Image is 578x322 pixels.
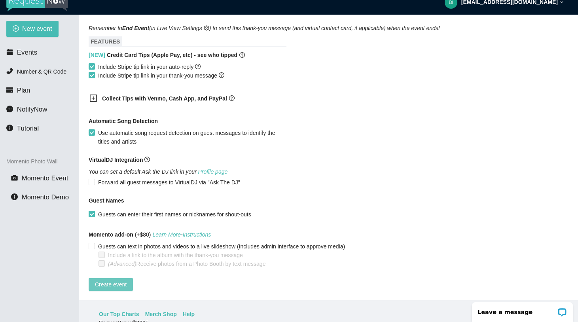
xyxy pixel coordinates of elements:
[95,242,348,251] span: Guests can text in photos and videos to a live slideshow (Includes admin interface to approve media)
[198,169,228,175] a: Profile page
[89,117,158,125] b: Automatic Song Detection
[144,157,150,162] span: question-circle
[6,87,13,93] span: credit-card
[13,25,19,33] span: plus-circle
[89,169,227,175] i: You can set a default Ask the DJ link in your
[99,310,139,318] a: Our Top Charts
[89,230,211,239] span: (+$80)
[89,51,237,59] b: Credit Card Tips (Apple Pay, etc) - see who tipped
[17,87,30,94] span: Plan
[152,231,181,238] a: Learn More
[122,25,149,31] b: End Event
[89,157,143,163] b: VirtualDJ Integration
[183,310,195,318] a: Help
[467,297,578,322] iframe: LiveChat chat widget
[22,174,68,182] span: Momento Event
[17,49,37,56] span: Events
[83,89,281,109] div: Collect Tips with Venmo, Cash App, and PayPalquestion-circle
[89,25,440,31] i: Remember to (in Live View Settings ) to send this thank-you message (and virtual contact card, if...
[105,251,246,259] span: Include a link to the album with the thank-you message
[22,193,69,201] span: Momento Demo
[95,210,254,219] span: Guests can enter their first names or nicknames for shout-outs
[89,94,97,102] span: plus-square
[89,52,105,58] span: [NEW]
[6,106,13,112] span: message
[95,63,204,71] span: Include Stripe tip link in your auto-reply
[89,278,133,291] button: Create event
[95,71,227,80] span: Include Stripe tip link in your thank-you message
[11,174,18,181] span: camera
[145,310,177,318] a: Merch Shop
[239,51,245,59] span: question-circle
[95,178,243,187] span: Forward all guest messages to VirtualDJ via "Ask The DJ"
[105,259,269,268] span: Receive photos from a Photo Booth by text message
[102,95,227,102] b: Collect Tips with Venmo, Cash App, and PayPal
[6,68,13,74] span: phone
[229,95,235,101] span: question-circle
[204,25,209,30] span: setting
[6,49,13,55] span: calendar
[183,231,211,238] a: Instructions
[17,106,47,113] span: NotifyNow
[6,125,13,131] span: info-circle
[17,125,39,132] span: Tutorial
[195,64,201,69] span: question-circle
[11,193,18,200] span: info-circle
[95,129,288,146] span: Use automatic song request detection on guest messages to identify the titles and artists
[22,24,52,34] span: New event
[219,72,224,78] span: question-circle
[17,68,66,75] span: Number & QR Code
[108,261,136,267] i: (Advanced)
[95,280,127,289] span: Create event
[89,197,124,204] b: Guest Names
[152,231,211,238] i: -
[89,231,133,238] b: Momento add-on
[89,36,122,47] span: FEATURES
[6,21,59,37] button: plus-circleNew event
